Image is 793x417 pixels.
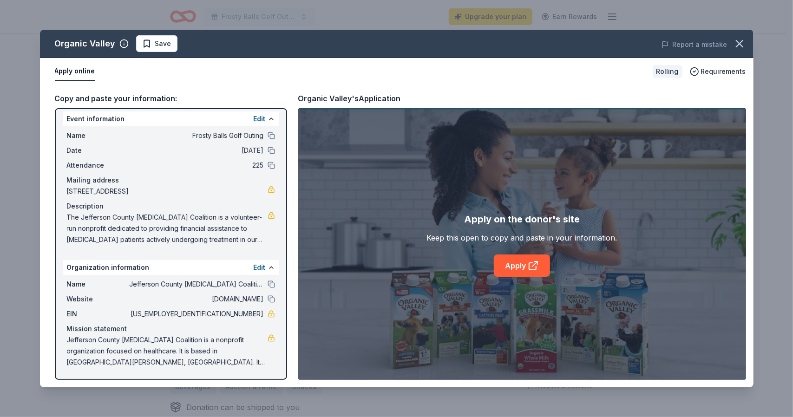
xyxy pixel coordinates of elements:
span: EIN [67,308,129,319]
span: [US_EMPLOYER_IDENTIFICATION_NUMBER] [129,308,264,319]
div: Keep this open to copy and paste in your information. [427,232,617,243]
span: The Jefferson County [MEDICAL_DATA] Coalition is a volunteer-run nonprofit dedicated to providing... [67,212,268,245]
span: Attendance [67,160,129,171]
div: Description [67,201,275,212]
div: Organic Valley [55,36,116,51]
div: Organization information [63,260,279,275]
span: [DOMAIN_NAME] [129,293,264,305]
a: Apply [494,254,550,277]
span: [STREET_ADDRESS] [67,186,268,197]
button: Requirements [690,66,746,77]
button: Edit [254,113,266,124]
button: Report a mistake [662,39,727,50]
span: Name [67,130,129,141]
button: Save [136,35,177,52]
div: Mailing address [67,175,275,186]
div: Rolling [653,65,682,78]
span: Frosty Balls Golf Outing [129,130,264,141]
div: Copy and paste your information: [55,92,287,104]
button: Edit [254,262,266,273]
span: Date [67,145,129,156]
span: Name [67,279,129,290]
span: Jefferson County [MEDICAL_DATA] Coalition [129,279,264,290]
span: Jefferson County [MEDICAL_DATA] Coalition is a nonprofit organization focused on healthcare. It i... [67,334,268,368]
span: [DATE] [129,145,264,156]
span: Requirements [701,66,746,77]
div: Mission statement [67,323,275,334]
span: 225 [129,160,264,171]
div: Event information [63,111,279,126]
span: Website [67,293,129,305]
div: Apply on the donor's site [464,212,580,227]
span: Save [155,38,171,49]
button: Apply online [55,62,95,81]
div: Organic Valley's Application [298,92,401,104]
